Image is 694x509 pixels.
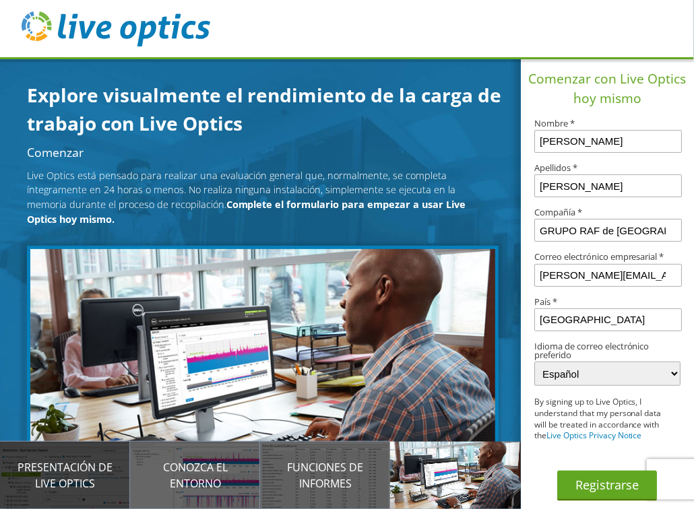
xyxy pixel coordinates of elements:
label: Nombre * [534,119,681,128]
img: Comenzar [27,246,499,496]
img: live_optics_svg.svg [22,11,210,46]
h2: Comenzar [27,147,492,159]
b: Complete el formulario para empezar a usar Live Optics hoy mismo. [27,198,466,226]
p: Conozca el entorno [130,459,260,491]
h1: Comenzar con Live Optics hoy mismo [526,69,689,108]
p: By signing up to Live Optics, I understand that my personal data will be treated in accordance wi... [534,397,666,442]
label: País * [534,298,681,306]
h1: Explore visualmente el rendimiento de la carga de trabajo con Live Optics [27,81,508,137]
p: Live Optics está pensado para realizar una evaluación general que, normalmente, se completa ínteg... [27,168,492,226]
p: Funciones de informes [260,459,390,491]
label: Idioma de correo electrónico preferido [534,342,681,360]
a: Live Optics Privacy Notice [546,430,642,441]
label: Compañía * [534,208,681,217]
button: Registrarse [557,471,657,501]
label: Correo electrónico empresarial * [534,252,681,261]
label: Apellidos * [534,164,681,172]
